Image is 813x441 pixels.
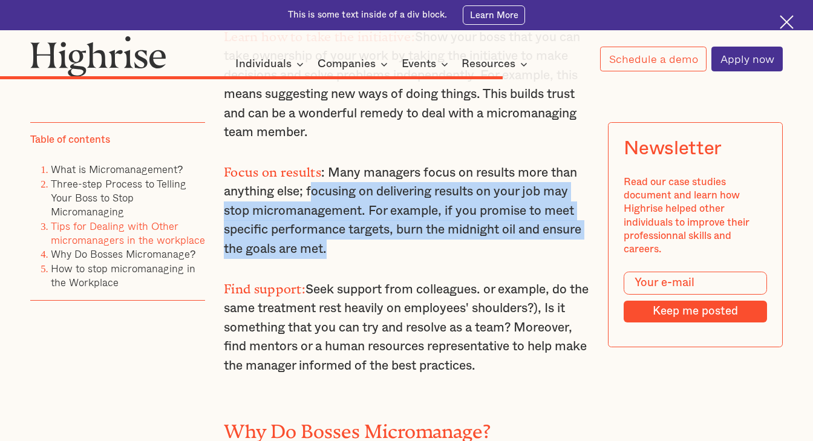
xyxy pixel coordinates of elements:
[51,260,195,289] a: How to stop micromanaging in the Workplace
[224,165,321,173] strong: Focus on results
[402,57,452,71] div: Events
[624,175,766,256] div: Read our case studies document and learn how Highrise helped other individuals to improve their p...
[224,282,305,290] strong: Find support:
[402,57,436,71] div: Events
[711,47,782,71] a: Apply now
[462,57,531,71] div: Resources
[624,272,766,295] input: Your e-mail
[318,57,376,71] div: Companies
[30,36,166,77] img: Highrise logo
[462,57,515,71] div: Resources
[235,57,307,71] div: Individuals
[30,132,110,146] div: Table of contents
[224,276,589,376] p: Seek support from colleagues. or example, do the same treatment rest heavily on employees' should...
[624,138,722,160] div: Newsletter
[235,57,292,71] div: Individuals
[51,218,205,247] a: Tips for Dealing with Other micromanagers in the workplace
[51,162,183,177] a: What is Micromanagement?
[463,5,526,25] a: Learn More
[224,416,589,438] h2: Why Do Bosses Micromanage?
[600,47,706,71] a: Schedule a demo
[624,301,766,322] input: Keep me posted
[51,175,186,219] a: Three-step Process to Telling Your Boss to Stop Micromanaging
[51,246,195,261] a: Why Do Bosses Micromanage?
[624,272,766,322] form: Modal Form
[288,9,448,21] div: This is some text inside of a div block.
[780,15,794,29] img: Cross icon
[318,57,391,71] div: Companies
[224,160,589,259] p: : Many managers focus on results more than anything else; focusing on delivering results on your ...
[224,24,589,142] p: Show your boss that you can take ownership of your work by taking the initiative to make decision...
